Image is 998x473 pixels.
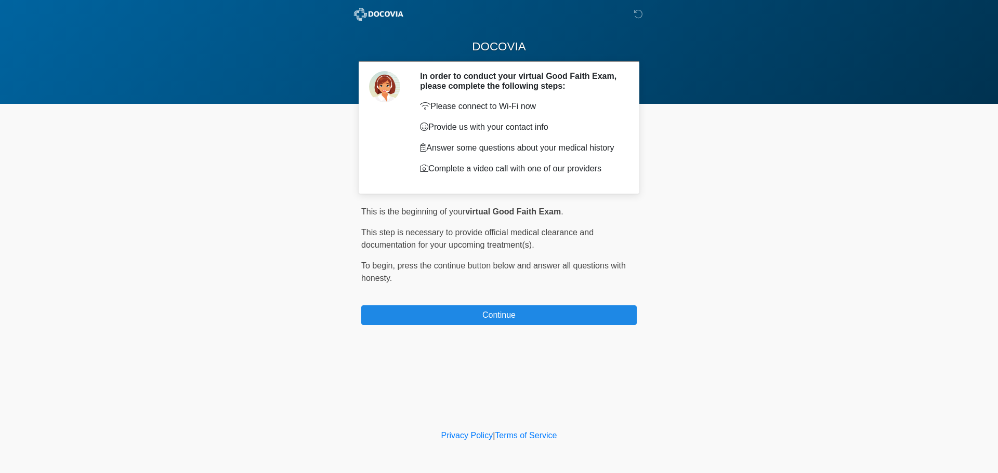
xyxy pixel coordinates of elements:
[420,163,621,175] p: Complete a video call with one of our providers
[561,207,563,216] span: .
[420,142,621,154] p: Answer some questions about your medical history
[420,121,621,133] p: Provide us with your contact info
[369,71,400,102] img: Agent Avatar
[465,207,561,216] strong: virtual Good Faith Exam
[420,71,621,91] h2: In order to conduct your virtual Good Faith Exam, please complete the following steps:
[420,100,621,113] p: Please connect to Wi-Fi now
[361,261,397,270] span: To begin,
[361,228,594,249] span: This step is necessary to provide official medical clearance and documentation for your upcoming ...
[493,431,495,440] a: |
[495,431,557,440] a: Terms of Service
[361,305,637,325] button: Continue
[351,8,406,21] img: ABC Med Spa- GFEase Logo
[361,207,465,216] span: This is the beginning of your
[353,37,645,57] h1: DOCOVIA
[361,261,626,282] span: press the continue button below and answer all questions with honesty.
[441,431,493,440] a: Privacy Policy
